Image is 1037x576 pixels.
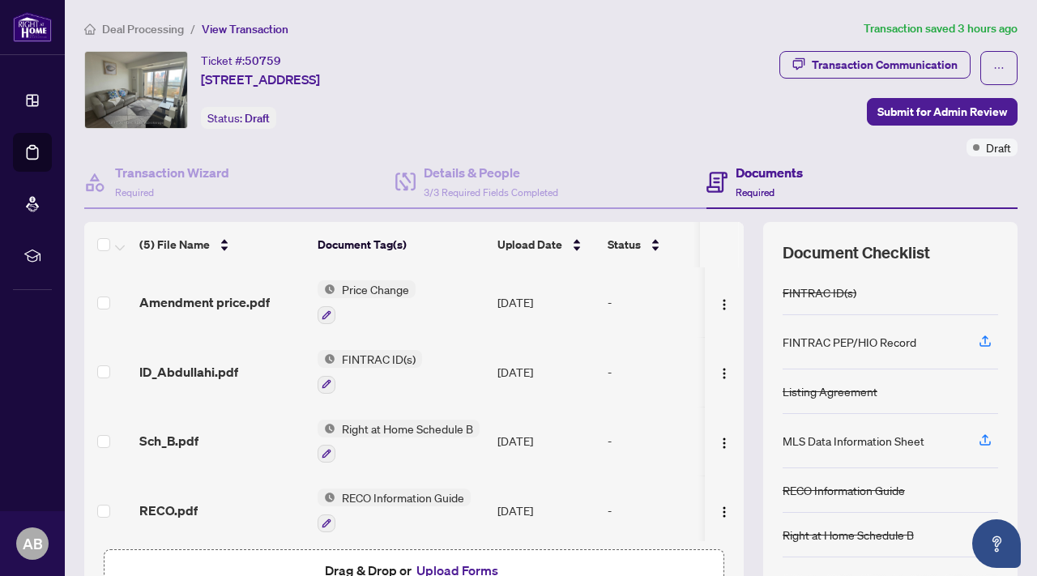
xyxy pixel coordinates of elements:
button: Status IconPrice Change [318,280,416,324]
th: Upload Date [491,222,601,267]
button: Status IconRight at Home Schedule B [318,420,480,463]
img: Status Icon [318,350,335,368]
span: AB [23,532,43,555]
img: logo [13,12,52,42]
div: - [608,293,732,311]
span: Amendment price.pdf [139,292,270,312]
div: Transaction Communication [812,52,958,78]
th: Status [601,222,739,267]
button: Transaction Communication [779,51,971,79]
div: FINTRAC ID(s) [783,284,856,301]
span: Document Checklist [783,241,930,264]
span: Draft [986,139,1011,156]
span: RECO Information Guide [335,489,471,506]
td: [DATE] [491,407,601,476]
span: 3/3 Required Fields Completed [424,186,558,198]
h4: Transaction Wizard [115,163,229,182]
button: Logo [711,289,737,315]
img: Status Icon [318,489,335,506]
button: Logo [711,497,737,523]
li: / [190,19,195,38]
img: Logo [718,367,731,380]
td: [DATE] [491,476,601,545]
span: Required [115,186,154,198]
span: 50759 [245,53,281,68]
td: [DATE] [491,267,601,337]
button: Logo [711,359,737,385]
div: Status: [201,107,276,129]
h4: Details & People [424,163,558,182]
span: ID_Abdullahi.pdf [139,362,238,382]
button: Logo [711,428,737,454]
span: Status [608,236,641,254]
span: Price Change [335,280,416,298]
span: (5) File Name [139,236,210,254]
button: Status IconFINTRAC ID(s) [318,350,422,394]
span: Upload Date [497,236,562,254]
img: Logo [718,437,731,450]
div: RECO Information Guide [783,481,905,499]
span: home [84,23,96,35]
div: MLS Data Information Sheet [783,432,924,450]
div: Ticket #: [201,51,281,70]
span: RECO.pdf [139,501,198,520]
div: - [608,501,732,519]
span: Sch_B.pdf [139,431,198,450]
div: FINTRAC PEP/HIO Record [783,333,916,351]
article: Transaction saved 3 hours ago [864,19,1018,38]
span: [STREET_ADDRESS] [201,70,320,89]
span: FINTRAC ID(s) [335,350,422,368]
span: Deal Processing [102,22,184,36]
div: - [608,363,732,381]
span: Right at Home Schedule B [335,420,480,437]
button: Open asap [972,519,1021,568]
span: Required [736,186,775,198]
img: Status Icon [318,420,335,437]
div: Listing Agreement [783,382,877,400]
img: Logo [718,506,731,518]
img: IMG-W12331690_1.jpg [85,52,187,128]
div: - [608,432,732,450]
th: (5) File Name [133,222,311,267]
button: Status IconRECO Information Guide [318,489,471,532]
span: ellipsis [993,62,1005,74]
th: Document Tag(s) [311,222,491,267]
h4: Documents [736,163,803,182]
button: Submit for Admin Review [867,98,1018,126]
div: Right at Home Schedule B [783,526,914,544]
span: Submit for Admin Review [877,99,1007,125]
img: Logo [718,298,731,311]
img: Status Icon [318,280,335,298]
span: View Transaction [202,22,288,36]
td: [DATE] [491,337,601,407]
span: Draft [245,111,270,126]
